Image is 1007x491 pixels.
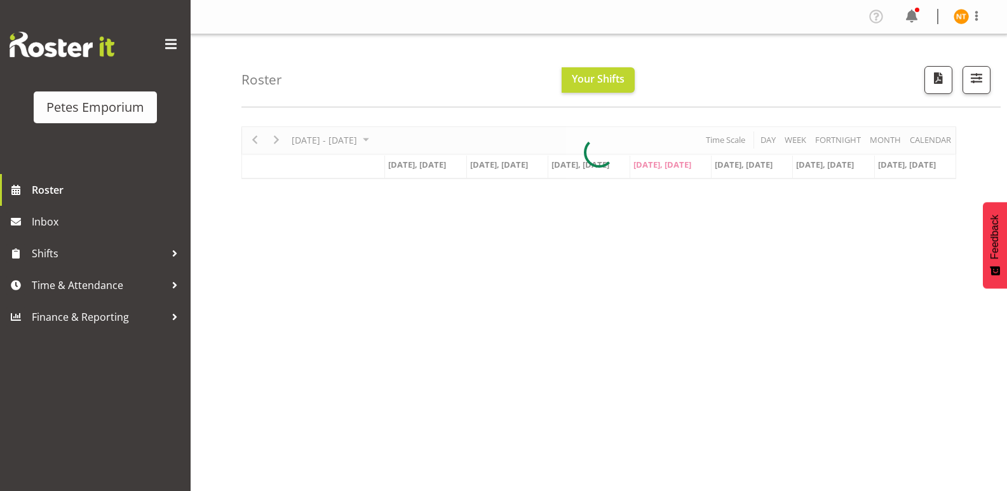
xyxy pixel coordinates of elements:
[32,276,165,295] span: Time & Attendance
[963,66,990,94] button: Filter Shifts
[10,32,114,57] img: Rosterit website logo
[983,202,1007,288] button: Feedback - Show survey
[562,67,635,93] button: Your Shifts
[46,98,144,117] div: Petes Emporium
[954,9,969,24] img: nicole-thomson8388.jpg
[32,180,184,199] span: Roster
[572,72,625,86] span: Your Shifts
[32,212,184,231] span: Inbox
[32,244,165,263] span: Shifts
[989,215,1001,259] span: Feedback
[924,66,952,94] button: Download a PDF of the roster according to the set date range.
[241,72,282,87] h4: Roster
[32,307,165,326] span: Finance & Reporting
